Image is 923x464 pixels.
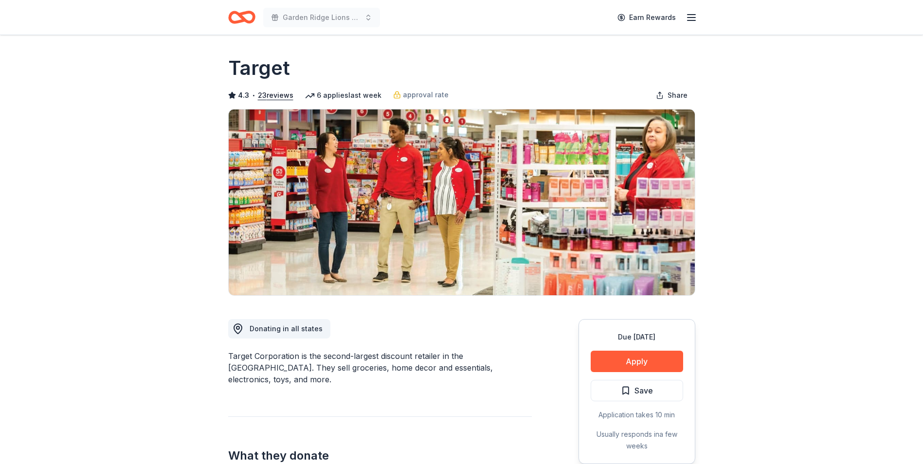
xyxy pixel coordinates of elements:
button: Share [648,86,695,105]
span: Save [634,384,653,397]
span: Garden Ridge Lions Annual Fish Fry [283,12,361,23]
span: approval rate [403,89,449,101]
div: Usually responds in a few weeks [591,428,683,452]
a: Earn Rewards [612,9,682,26]
span: • [252,91,255,99]
button: 23reviews [258,89,293,101]
a: approval rate [393,89,449,101]
button: Apply [591,351,683,372]
span: 4.3 [238,89,249,101]
h2: What they donate [228,448,532,464]
a: Home [228,6,255,29]
div: Due [DATE] [591,331,683,343]
h1: Target [228,54,290,82]
div: Application takes 10 min [591,409,683,421]
button: Save [591,380,683,401]
button: Garden Ridge Lions Annual Fish Fry [263,8,380,27]
img: Image for Target [229,109,695,295]
div: 6 applies last week [305,89,381,101]
div: Target Corporation is the second-largest discount retailer in the [GEOGRAPHIC_DATA]. They sell gr... [228,350,532,385]
span: Share [668,89,688,101]
span: Donating in all states [250,324,323,333]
